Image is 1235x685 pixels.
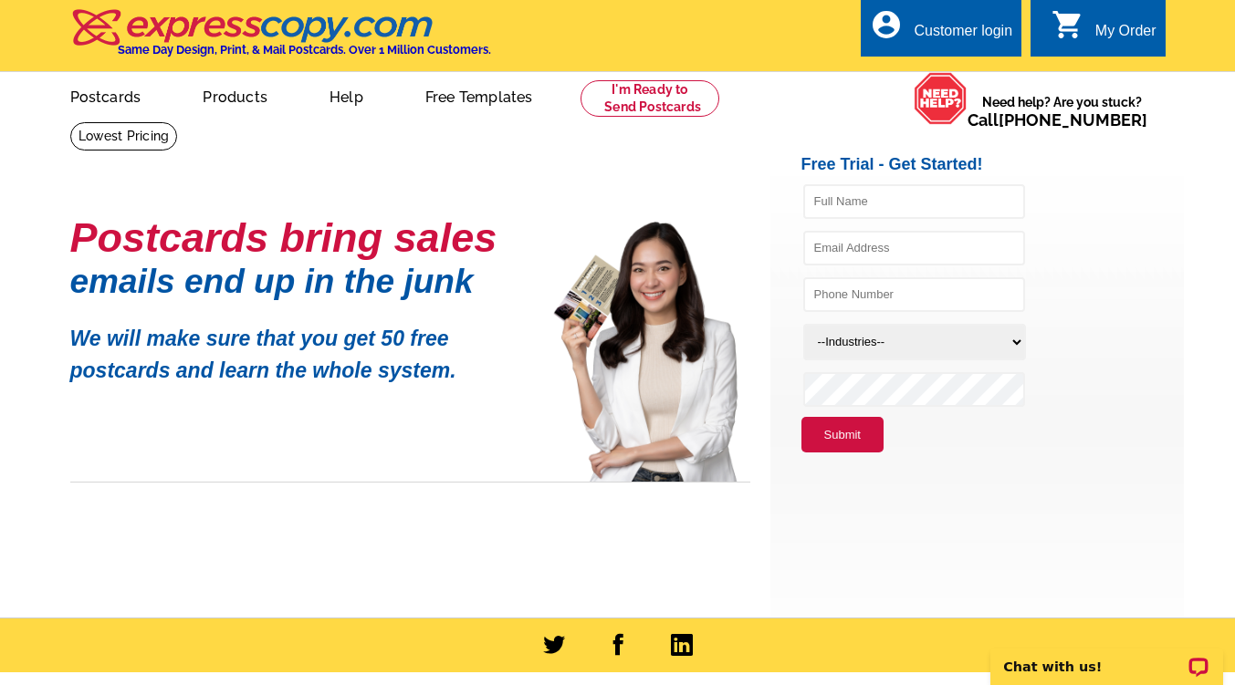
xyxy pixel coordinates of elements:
a: shopping_cart My Order [1052,20,1157,43]
span: Need help? Are you stuck? [968,93,1157,130]
i: shopping_cart [1052,8,1084,41]
img: help [914,72,968,125]
h1: Postcards bring sales [70,222,527,254]
span: Call [968,110,1147,130]
button: Submit [801,417,884,453]
h2: Free Trial - Get Started! [801,155,1184,175]
p: We will make sure that you get 50 free postcards and learn the whole system. [70,309,527,386]
input: Phone Number [803,277,1025,312]
a: Free Templates [396,74,562,117]
div: My Order [1095,23,1157,48]
div: Customer login [914,23,1012,48]
a: Help [300,74,392,117]
a: Postcards [41,74,171,117]
a: Products [173,74,297,117]
input: Email Address [803,231,1025,265]
i: account_circle [870,8,903,41]
h1: emails end up in the junk [70,272,527,291]
h4: Same Day Design, Print, & Mail Postcards. Over 1 Million Customers. [118,43,491,57]
iframe: LiveChat chat widget [979,628,1235,685]
a: account_circle Customer login [870,20,1012,43]
a: Same Day Design, Print, & Mail Postcards. Over 1 Million Customers. [70,22,491,57]
input: Full Name [803,184,1025,219]
a: [PHONE_NUMBER] [999,110,1147,130]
